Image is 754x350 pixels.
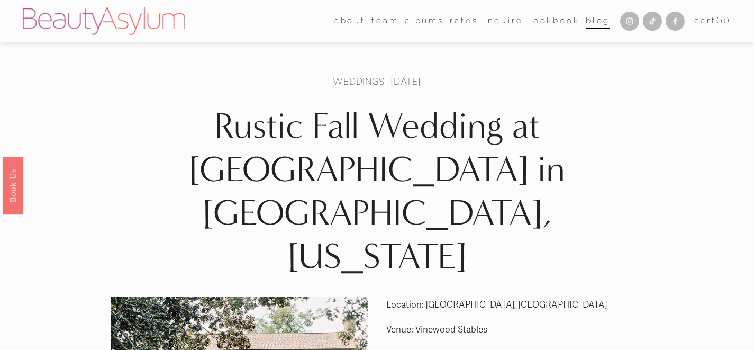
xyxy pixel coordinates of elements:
a: Rates [450,13,478,30]
span: [DATE] [390,75,421,87]
a: Facebook [666,12,685,31]
a: folder dropdown [371,13,398,30]
h1: Rustic Fall Wedding at [GEOGRAPHIC_DATA] in [GEOGRAPHIC_DATA], [US_STATE] [111,105,643,279]
a: Book Us [3,156,23,214]
img: Beauty Asylum | Bridal Hair &amp; Makeup Charlotte &amp; Atlanta [23,7,185,35]
span: ( ) [716,16,731,25]
p: Venue: Vinewood Stables [386,322,643,338]
a: Inquire [484,13,523,30]
span: team [371,14,398,29]
a: Weddings [333,75,385,87]
a: 0 items in cart [694,14,731,29]
a: TikTok [643,12,662,31]
a: Blog [586,13,610,30]
a: folder dropdown [334,13,366,30]
p: Location: [GEOGRAPHIC_DATA], [GEOGRAPHIC_DATA] [386,297,643,313]
a: Instagram [620,12,639,31]
a: Lookbook [529,13,580,30]
span: 0 [721,16,728,25]
span: about [334,14,366,29]
a: albums [405,13,444,30]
